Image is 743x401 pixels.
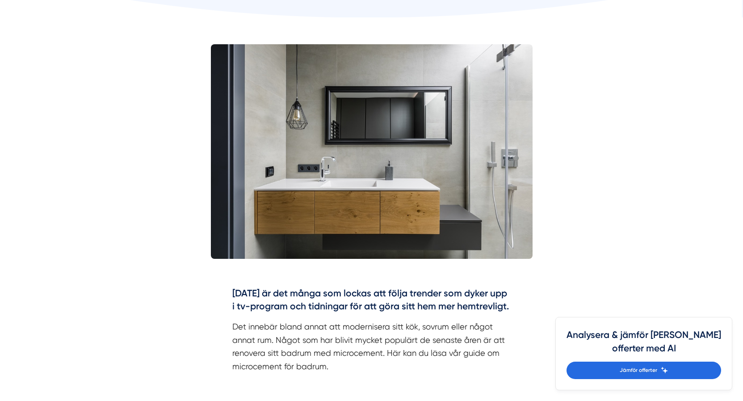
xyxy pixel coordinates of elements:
p: Det innebär bland annat att modernisera sitt kök, sovrum eller något annat rum. Något som har bli... [232,320,511,373]
a: Jämför offerter [567,362,721,379]
h4: Analysera & jämför [PERSON_NAME] offerter med AI [567,328,721,362]
span: Jämför offerter [620,366,657,375]
img: Microcement, Microcement i badrum [211,44,533,259]
h4: [DATE] är det många som lockas att följa trender som dyker upp i tv-program och tidningar för att... [232,287,511,316]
